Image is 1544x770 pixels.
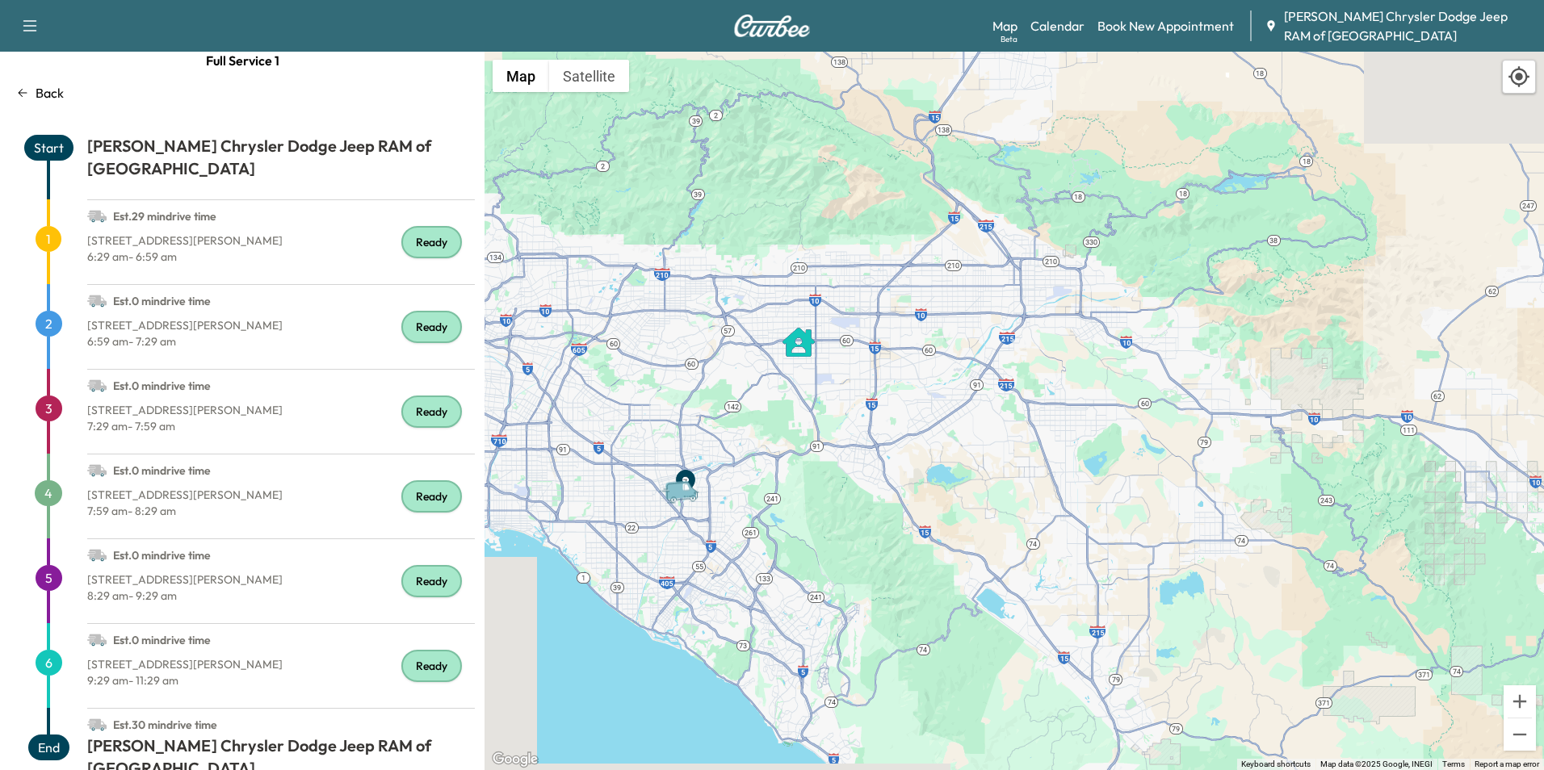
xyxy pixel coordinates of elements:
[401,226,462,258] div: Ready
[87,402,475,418] p: [STREET_ADDRESS][PERSON_NAME]
[113,294,211,308] span: Est. 0 min drive time
[489,749,542,770] img: Google
[401,311,462,343] div: Ready
[113,209,216,224] span: Est. 29 min drive time
[992,16,1017,36] a: MapBeta
[87,487,475,503] p: [STREET_ADDRESS][PERSON_NAME]
[489,749,542,770] a: Open this area in Google Maps (opens a new window)
[401,565,462,597] div: Ready
[113,379,211,393] span: Est. 0 min drive time
[113,633,211,647] span: Est. 0 min drive time
[113,718,217,732] span: Est. 30 min drive time
[1475,760,1539,768] a: Report a map error
[87,656,475,672] p: [STREET_ADDRESS][PERSON_NAME]
[493,60,549,92] button: Show street map
[87,249,475,265] p: 6:29 am - 6:59 am
[401,395,462,428] div: Ready
[87,571,475,588] p: [STREET_ADDRESS][PERSON_NAME]
[401,480,462,513] div: Ready
[549,60,629,92] button: Show satellite imagery
[1504,685,1536,718] button: Zoom in
[1504,718,1536,751] button: Zoom out
[87,503,475,519] p: 7:59 am - 8:29 am
[1001,33,1017,45] div: Beta
[87,232,475,249] p: [STREET_ADDRESS][PERSON_NAME]
[24,135,73,161] span: Start
[36,565,62,591] span: 5
[36,395,62,421] span: 3
[36,83,64,103] p: Back
[87,333,475,349] p: 6:59 am - 7:29 am
[87,418,475,434] p: 7:29 am - 7:59 am
[87,672,475,688] p: 9:29 am - 11:29 am
[657,463,714,492] gmp-advanced-marker: Van
[36,311,62,337] span: 2
[28,734,69,760] span: End
[1320,760,1433,768] span: Map data ©2025 Google, INEGI
[1030,16,1085,36] a: Calendar
[1502,60,1536,94] div: Recenter map
[401,650,462,682] div: Ready
[87,588,475,604] p: 8:29 am - 9:29 am
[733,15,811,37] img: Curbee Logo
[36,226,61,252] span: 1
[1241,759,1311,770] button: Keyboard shortcuts
[113,463,211,478] span: Est. 0 min drive time
[113,548,211,563] span: Est. 0 min drive time
[206,44,279,77] span: Full Service 1
[36,650,62,676] span: 6
[1284,6,1531,45] span: [PERSON_NAME] Chrysler Dodge Jeep RAM of [GEOGRAPHIC_DATA]
[35,480,62,506] span: 4
[87,317,475,333] p: [STREET_ADDRESS][PERSON_NAME]
[1442,760,1465,768] a: Terms (opens in new tab)
[1097,16,1234,36] a: Book New Appointment
[669,459,702,492] gmp-advanced-marker: End Point
[87,135,475,186] h1: [PERSON_NAME] Chrysler Dodge Jeep RAM of [GEOGRAPHIC_DATA]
